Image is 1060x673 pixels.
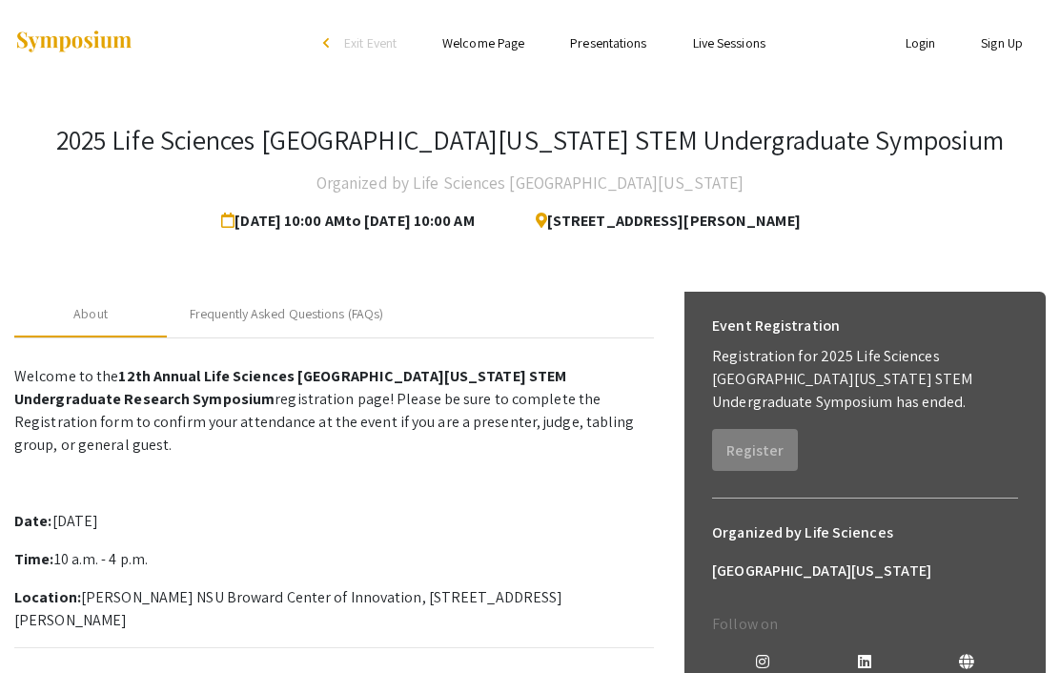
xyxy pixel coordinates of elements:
span: [DATE] 10:00 AM to [DATE] 10:00 AM [221,202,481,240]
a: Sign Up [981,34,1023,51]
div: Frequently Asked Questions (FAQs) [190,304,383,324]
strong: Date: [14,511,52,531]
h6: Event Registration [712,307,840,345]
strong: Time: [14,549,54,569]
span: Exit Event [344,34,397,51]
a: Presentations [570,34,646,51]
p: Follow on [712,613,1018,636]
p: Registration for 2025 Life Sciences [GEOGRAPHIC_DATA][US_STATE] STEM Undergraduate Symposium has ... [712,345,1018,414]
span: [STREET_ADDRESS][PERSON_NAME] [520,202,801,240]
strong: 12th Annual Life Sciences [GEOGRAPHIC_DATA][US_STATE] STEM Undergraduate Research Symposium [14,366,566,409]
h6: Organized by Life Sciences [GEOGRAPHIC_DATA][US_STATE] [712,514,1018,590]
p: [DATE] [14,510,654,533]
div: arrow_back_ios [323,37,335,49]
strong: Location: [14,587,81,607]
img: Symposium by ForagerOne [14,30,133,55]
p: Welcome to the registration page! Please be sure to complete the Registration form to confirm you... [14,365,654,457]
div: About [73,304,108,324]
a: Welcome Page [442,34,524,51]
a: Live Sessions [693,34,765,51]
p: 10 a.m. - 4 p.m. [14,548,654,571]
h3: 2025 Life Sciences [GEOGRAPHIC_DATA][US_STATE] STEM Undergraduate Symposium [56,124,1005,156]
h4: Organized by Life Sciences [GEOGRAPHIC_DATA][US_STATE] [316,164,744,202]
button: Register [712,429,798,471]
a: Login [906,34,936,51]
p: [PERSON_NAME] NSU Broward Center of Innovation, [STREET_ADDRESS][PERSON_NAME] [14,586,654,632]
